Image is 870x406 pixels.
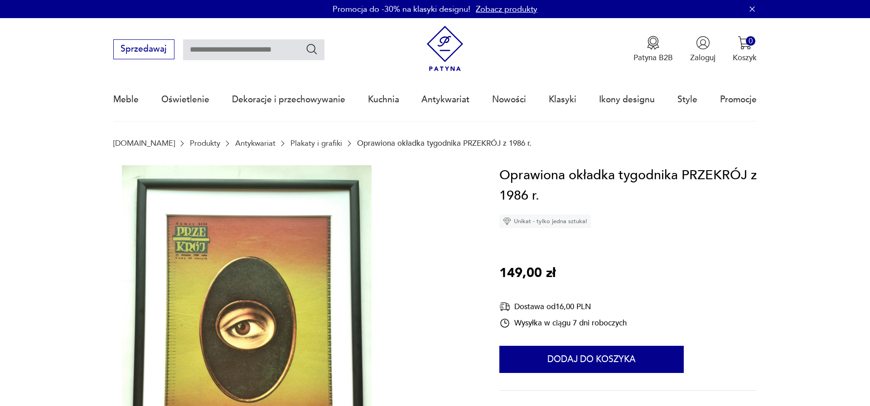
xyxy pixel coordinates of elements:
img: Ikona diamentu [503,217,511,225]
p: Oprawiona okładka tygodnika PRZEKRÓJ z 1986 r. [357,139,532,148]
p: Zaloguj [690,53,715,63]
a: Kuchnia [368,79,399,120]
div: Unikat - tylko jedna sztuka! [499,215,591,228]
img: Ikona medalu [646,36,660,50]
p: Koszyk [733,53,757,63]
a: Dekoracje i przechowywanie [232,79,345,120]
button: Zaloguj [690,36,715,63]
a: Sprzedawaj [113,46,174,53]
img: Ikonka użytkownika [696,36,710,50]
a: Meble [113,79,139,120]
a: Klasyki [549,79,576,120]
div: Wysyłka w ciągu 7 dni roboczych [499,318,627,329]
button: Dodaj do koszyka [499,346,684,373]
h1: Oprawiona okładka tygodnika PRZEKRÓJ z 1986 r. [499,165,757,206]
a: Zobacz produkty [476,4,537,15]
div: 0 [746,36,755,46]
a: Antykwariat [421,79,469,120]
a: Plakaty i grafiki [290,139,342,148]
button: 0Koszyk [733,36,757,63]
img: Patyna - sklep z meblami i dekoracjami vintage [422,26,468,72]
a: Oświetlenie [161,79,209,120]
a: Promocje [720,79,757,120]
div: Dostawa od 16,00 PLN [499,301,627,312]
p: Patyna B2B [633,53,673,63]
p: 149,00 zł [499,263,556,284]
img: Ikona dostawy [499,301,510,312]
a: Ikona medaluPatyna B2B [633,36,673,63]
img: Ikona koszyka [738,36,752,50]
p: Promocja do -30% na klasyki designu! [333,4,470,15]
a: Antykwariat [235,139,275,148]
a: Nowości [492,79,526,120]
a: Style [677,79,697,120]
a: Produkty [190,139,220,148]
button: Szukaj [305,43,319,56]
button: Patyna B2B [633,36,673,63]
a: Ikony designu [599,79,655,120]
a: [DOMAIN_NAME] [113,139,175,148]
button: Sprzedawaj [113,39,174,59]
